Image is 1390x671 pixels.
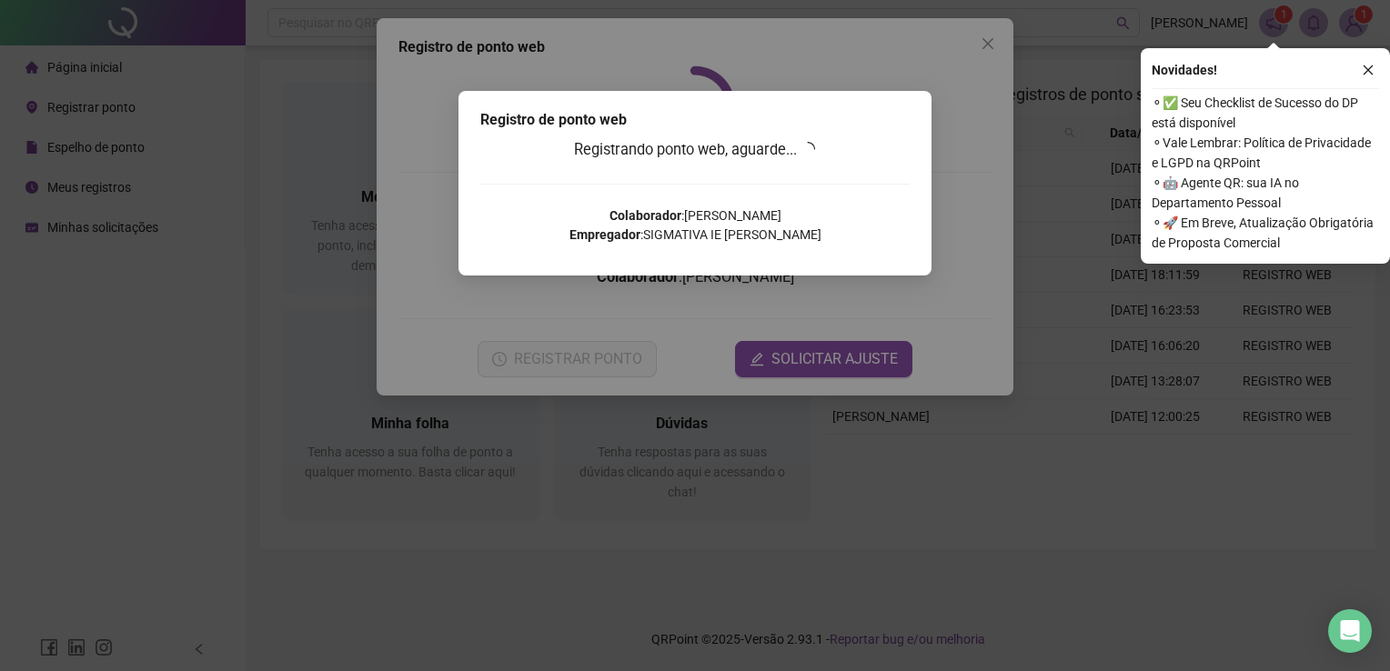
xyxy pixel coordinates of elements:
[480,109,910,131] div: Registro de ponto web
[801,142,815,156] span: loading
[1152,133,1379,173] span: ⚬ Vale Lembrar: Política de Privacidade e LGPD na QRPoint
[1152,93,1379,133] span: ⚬ ✅ Seu Checklist de Sucesso do DP está disponível
[1328,609,1372,653] div: Open Intercom Messenger
[609,208,681,223] strong: Colaborador
[1152,60,1217,80] span: Novidades !
[1362,64,1375,76] span: close
[1152,213,1379,253] span: ⚬ 🚀 Em Breve, Atualização Obrigatória de Proposta Comercial
[569,227,640,242] strong: Empregador
[480,138,910,162] h3: Registrando ponto web, aguarde...
[1152,173,1379,213] span: ⚬ 🤖 Agente QR: sua IA no Departamento Pessoal
[480,206,910,245] p: : [PERSON_NAME] : SIGMATIVA IE [PERSON_NAME]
